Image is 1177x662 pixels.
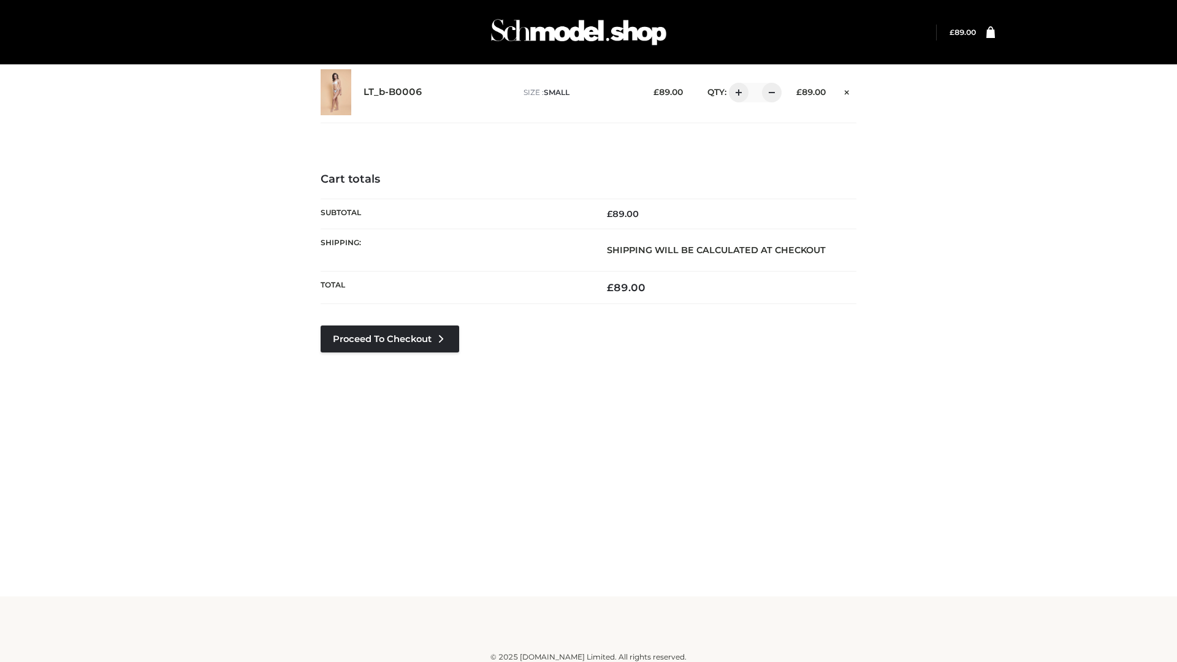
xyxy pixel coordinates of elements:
[950,28,954,37] span: £
[796,87,826,97] bdi: 89.00
[487,8,671,56] img: Schmodel Admin 964
[321,173,856,186] h4: Cart totals
[607,281,646,294] bdi: 89.00
[321,325,459,352] a: Proceed to Checkout
[950,28,976,37] a: £89.00
[653,87,659,97] span: £
[607,281,614,294] span: £
[838,83,856,99] a: Remove this item
[524,87,634,98] p: size :
[321,69,351,115] img: LT_b-B0006 - SMALL
[796,87,802,97] span: £
[653,87,683,97] bdi: 89.00
[321,199,588,229] th: Subtotal
[321,229,588,271] th: Shipping:
[607,245,826,256] strong: Shipping will be calculated at checkout
[607,208,612,219] span: £
[321,272,588,304] th: Total
[695,83,777,102] div: QTY:
[607,208,639,219] bdi: 89.00
[950,28,976,37] bdi: 89.00
[544,88,569,97] span: SMALL
[364,86,422,98] a: LT_b-B0006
